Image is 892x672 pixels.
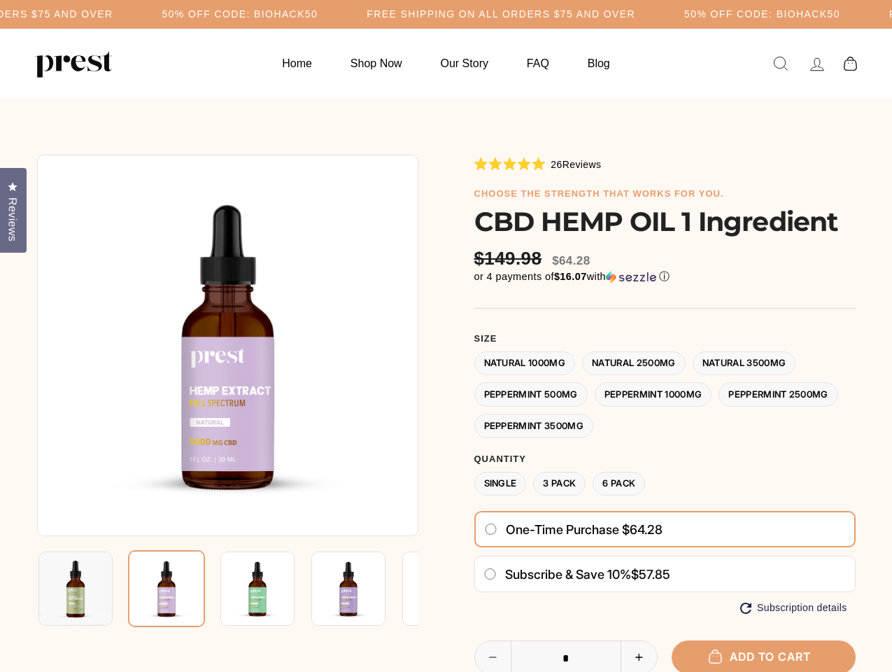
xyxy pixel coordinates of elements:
img: CBD HEMP OIL 1 Ingredient [311,552,385,626]
a: Home [264,50,330,77]
img: CBD HEMP OIL 1 Ingredient [402,552,476,626]
img: CBD HEMP OIL 1 Ingredient [38,552,113,626]
h5: 50% OFF CODE: BIOHACK50 [162,8,318,20]
input: One-time purchase $64.28 [484,524,497,535]
div: or 4 payments of with [474,270,856,283]
label: Peppermint 500MG [474,382,588,407]
label: Natural 1000MG [474,351,576,376]
span: $16.07 [554,271,587,282]
label: Natural 3500MG [693,351,796,376]
label: Size [474,333,856,344]
label: Single [474,472,527,496]
span: Reviews [562,159,602,170]
label: Peppermint 2500MG [718,382,838,407]
div: 26Reviews [474,156,602,171]
label: Peppermint 3500MG [474,414,594,438]
span: Subscribe & save 10% [505,567,631,582]
span: Subscription details [757,602,847,614]
h5: Free Shipping on all orders $75 and over [367,8,635,20]
label: 6 Pack [593,472,645,496]
label: Quantity [474,454,856,465]
a: Shop Now [333,50,420,77]
ul: Primary [264,50,627,77]
span: Reviews [3,197,22,241]
span: $149.98 [474,248,546,269]
label: Natural 2500MG [582,351,686,376]
span: 26 [551,159,562,170]
a: Our Story [423,50,506,77]
img: CBD HEMP OIL 1 Ingredient [220,552,295,626]
input: Subscribe & save 10%$57.85 [483,568,497,580]
button: Subscription details [740,602,847,614]
label: Peppermint 1000MG [595,382,712,407]
h6: choose the strength that works for you. [474,188,856,199]
a: FAQ [509,50,567,77]
span: One-time purchase $64.28 [506,522,663,538]
img: PREST ORGANICS [35,50,112,78]
h1: CBD HEMP OIL 1 Ingredient [474,206,856,237]
img: CBD HEMP OIL 1 Ingredient [128,550,205,627]
img: Sezzle [606,271,656,283]
a: Blog [570,50,628,77]
h5: 50% OFF CODE: BIOHACK50 [684,8,840,20]
label: 3 Pack [533,472,586,496]
span: $57.85 [631,567,670,582]
span: Add to cart [716,650,811,664]
img: CBD HEMP OIL 1 Ingredient [37,155,418,536]
div: or 4 payments of$16.07withSezzle Click to learn more about Sezzle [474,270,856,283]
span: $64.28 [552,254,590,267]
